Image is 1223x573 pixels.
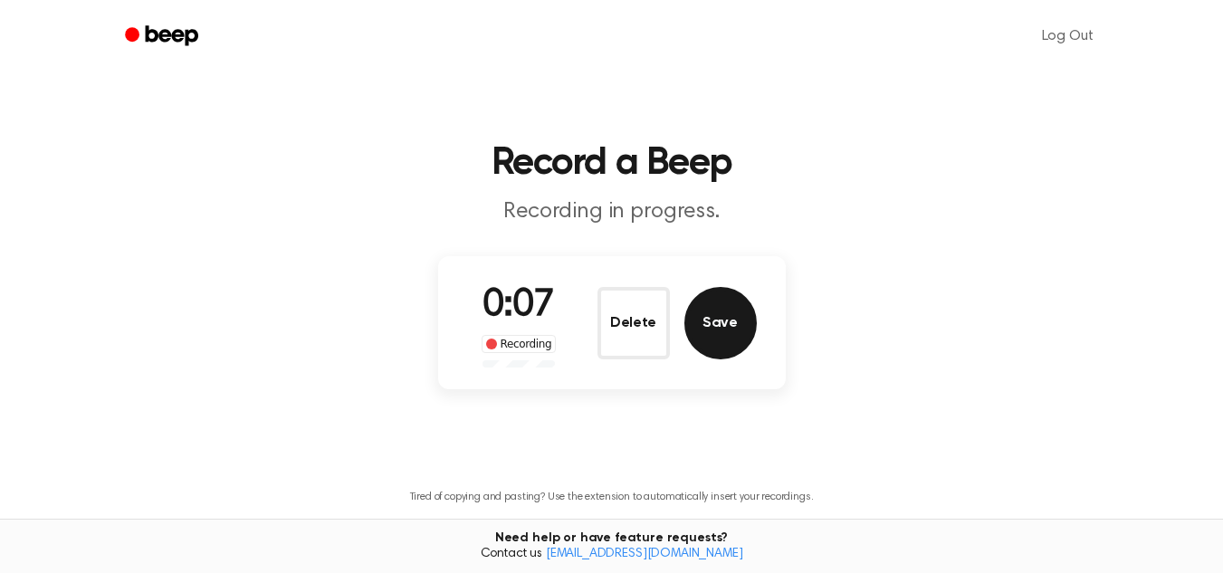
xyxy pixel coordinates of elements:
[264,197,960,227] p: Recording in progress.
[1024,14,1112,58] a: Log Out
[11,547,1212,563] span: Contact us
[483,287,555,325] span: 0:07
[112,19,215,54] a: Beep
[410,491,814,504] p: Tired of copying and pasting? Use the extension to automatically insert your recordings.
[597,287,670,359] button: Delete Audio Record
[148,145,1075,183] h1: Record a Beep
[684,287,757,359] button: Save Audio Record
[546,548,743,560] a: [EMAIL_ADDRESS][DOMAIN_NAME]
[482,335,557,353] div: Recording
